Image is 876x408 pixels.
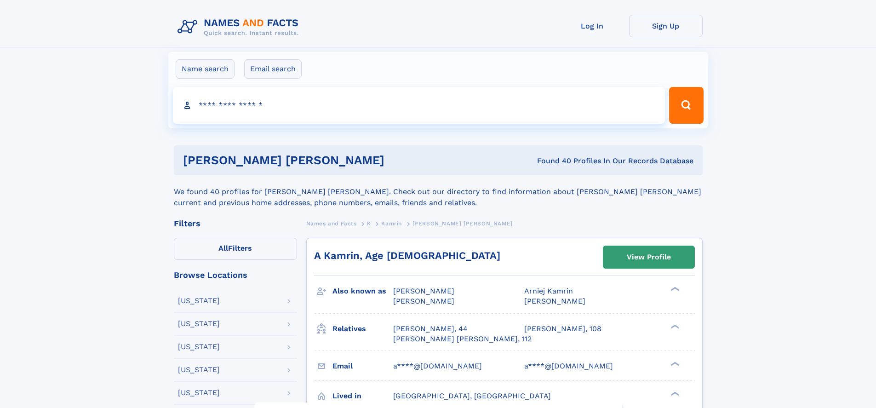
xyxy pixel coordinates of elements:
[393,287,454,295] span: [PERSON_NAME]
[178,389,220,397] div: [US_STATE]
[367,218,371,229] a: K
[176,59,235,79] label: Name search
[603,246,694,268] a: View Profile
[178,366,220,374] div: [US_STATE]
[244,59,302,79] label: Email search
[173,87,665,124] input: search input
[412,220,513,227] span: [PERSON_NAME] [PERSON_NAME]
[314,250,500,261] a: A Kamrin, Age [DEMOGRAPHIC_DATA]
[174,219,297,228] div: Filters
[669,361,680,367] div: ❯
[393,297,454,305] span: [PERSON_NAME]
[306,218,357,229] a: Names and Facts
[332,388,393,404] h3: Lived in
[178,343,220,351] div: [US_STATE]
[332,321,393,337] h3: Relatives
[524,297,585,305] span: [PERSON_NAME]
[218,244,228,253] span: All
[461,156,693,166] div: Found 40 Profiles In Our Records Database
[174,271,297,279] div: Browse Locations
[174,175,703,208] div: We found 40 profiles for [PERSON_NAME] [PERSON_NAME]. Check out our directory to find information...
[669,391,680,397] div: ❯
[174,238,297,260] label: Filters
[627,247,671,268] div: View Profile
[381,218,402,229] a: Kamrin
[367,220,371,227] span: K
[393,334,532,344] a: [PERSON_NAME] [PERSON_NAME], 112
[183,155,461,166] h1: [PERSON_NAME] [PERSON_NAME]
[332,358,393,374] h3: Email
[524,324,601,334] a: [PERSON_NAME], 108
[669,323,680,329] div: ❯
[669,87,703,124] button: Search Button
[524,287,573,295] span: Arniej Kamrin
[393,324,468,334] a: [PERSON_NAME], 44
[178,320,220,328] div: [US_STATE]
[393,391,551,400] span: [GEOGRAPHIC_DATA], [GEOGRAPHIC_DATA]
[174,15,306,40] img: Logo Names and Facts
[381,220,402,227] span: Kamrin
[555,15,629,37] a: Log In
[669,286,680,292] div: ❯
[332,283,393,299] h3: Also known as
[178,297,220,305] div: [US_STATE]
[629,15,703,37] a: Sign Up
